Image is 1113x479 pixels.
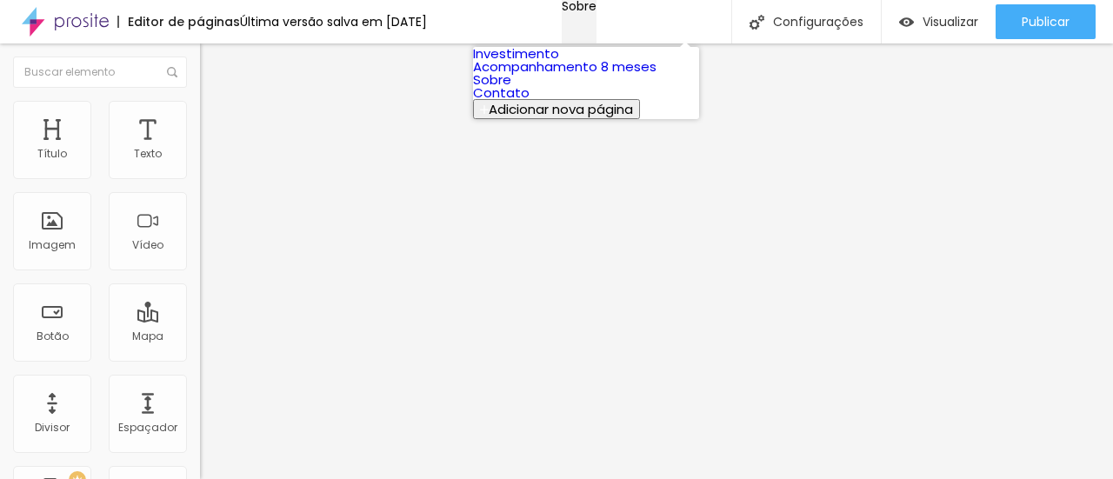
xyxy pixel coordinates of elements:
div: Botão [37,330,69,343]
div: Mapa [132,330,163,343]
div: Espaçador [118,422,177,434]
div: Divisor [35,422,70,434]
a: Acompanhamento 8 meses [473,57,656,76]
button: Visualizar [882,4,996,39]
div: Editor de páginas [117,16,240,28]
div: Vídeo [132,239,163,251]
img: view-1.svg [899,15,914,30]
div: Imagem [29,239,76,251]
iframe: Editor [200,43,1113,479]
button: Publicar [996,4,1096,39]
a: Contato [473,83,530,102]
img: Icone [167,67,177,77]
div: Última versão salva em [DATE] [240,16,427,28]
a: Sobre [473,70,511,89]
a: Investimento [473,44,559,63]
img: Icone [750,15,764,30]
span: Publicar [1022,15,1070,29]
span: Adicionar nova página [489,100,633,118]
input: Buscar elemento [13,57,187,88]
div: Texto [134,148,162,160]
span: Visualizar [923,15,978,29]
div: Título [37,148,67,160]
button: Adicionar nova página [473,99,640,119]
